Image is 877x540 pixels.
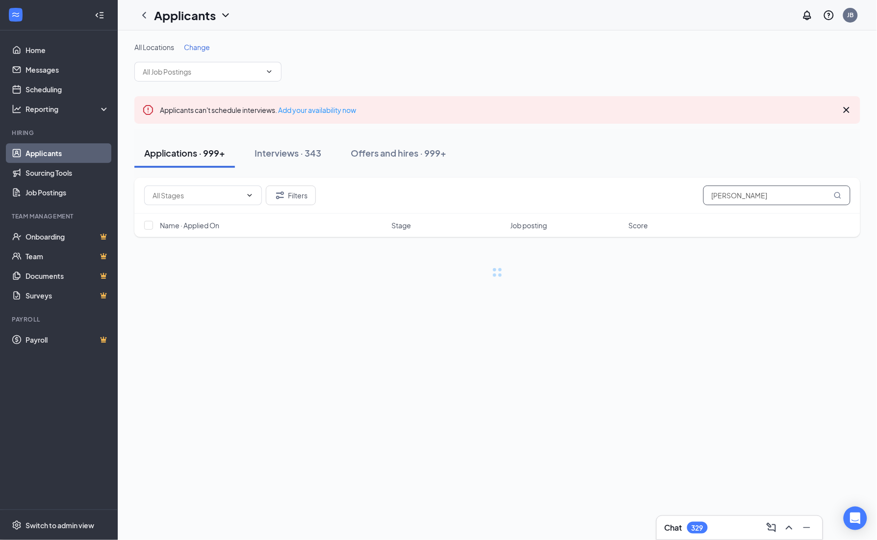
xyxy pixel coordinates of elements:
a: TeamCrown [26,246,109,266]
input: All Job Postings [143,66,261,77]
h3: Chat [665,522,682,533]
input: All Stages [153,190,242,201]
svg: Minimize [801,522,813,534]
svg: Collapse [95,10,104,20]
h1: Applicants [154,7,216,24]
a: Scheduling [26,80,109,99]
svg: ComposeMessage [766,522,777,534]
a: Sourcing Tools [26,163,109,183]
svg: ChevronUp [783,522,795,534]
a: Messages [26,60,109,80]
svg: ChevronDown [265,68,273,76]
div: Payroll [12,315,107,324]
div: Reporting [26,104,110,114]
svg: Error [142,104,154,116]
div: Applications · 999+ [144,147,225,159]
div: Open Intercom Messenger [844,507,867,530]
svg: Analysis [12,104,22,114]
svg: ChevronLeft [138,9,150,21]
button: Filter Filters [266,186,316,205]
span: Stage [391,220,411,230]
svg: Settings [12,520,22,530]
div: 329 [692,524,703,532]
svg: ChevronDown [246,191,254,199]
div: Interviews · 343 [255,147,321,159]
button: ComposeMessage [764,520,779,536]
div: Team Management [12,212,107,220]
svg: QuestionInfo [823,9,835,21]
div: Hiring [12,129,107,137]
a: Add your availability now [278,106,356,114]
svg: Cross [841,104,852,116]
button: ChevronUp [781,520,797,536]
a: SurveysCrown [26,286,109,305]
input: Search in applications [703,186,851,205]
svg: WorkstreamLogo [11,10,21,20]
a: Applicants [26,143,109,163]
a: Job Postings [26,183,109,202]
button: Minimize [799,520,815,536]
div: Offers and hires · 999+ [351,147,446,159]
a: PayrollCrown [26,330,109,350]
span: Applicants can't schedule interviews. [160,106,356,114]
a: DocumentsCrown [26,266,109,286]
svg: Notifications [801,9,813,21]
span: All Locations [134,43,174,52]
svg: ChevronDown [220,9,232,21]
div: Switch to admin view [26,520,94,530]
span: Change [184,43,210,52]
svg: MagnifyingGlass [834,191,842,199]
span: Name · Applied On [160,220,219,230]
span: Job posting [510,220,547,230]
a: Home [26,40,109,60]
div: JB [848,11,854,19]
svg: Filter [274,189,286,201]
span: Score [629,220,648,230]
a: OnboardingCrown [26,227,109,246]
